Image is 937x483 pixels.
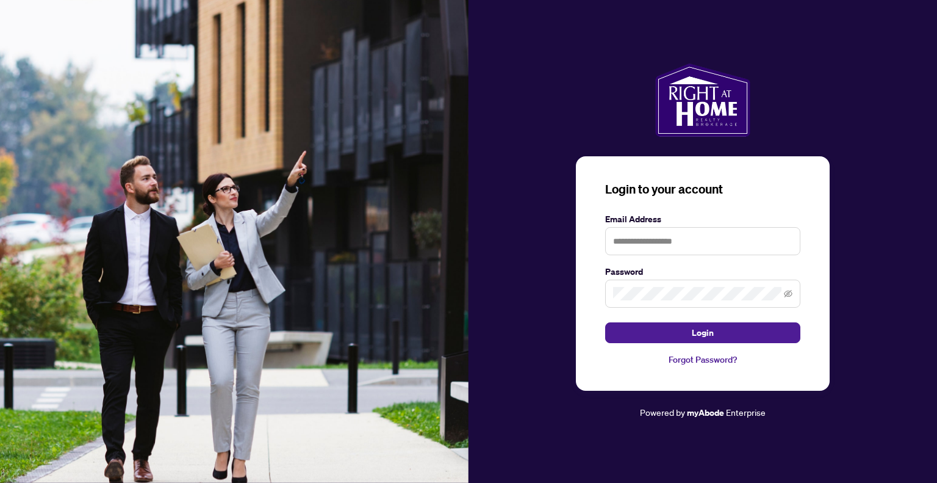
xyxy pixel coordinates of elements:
[692,323,714,343] span: Login
[605,181,800,198] h3: Login to your account
[605,322,800,343] button: Login
[605,353,800,366] a: Forgot Password?
[605,212,800,226] label: Email Address
[640,407,685,418] span: Powered by
[655,64,750,137] img: ma-logo
[726,407,766,418] span: Enterprise
[687,406,724,419] a: myAbode
[784,289,792,298] span: eye-invisible
[605,265,800,278] label: Password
